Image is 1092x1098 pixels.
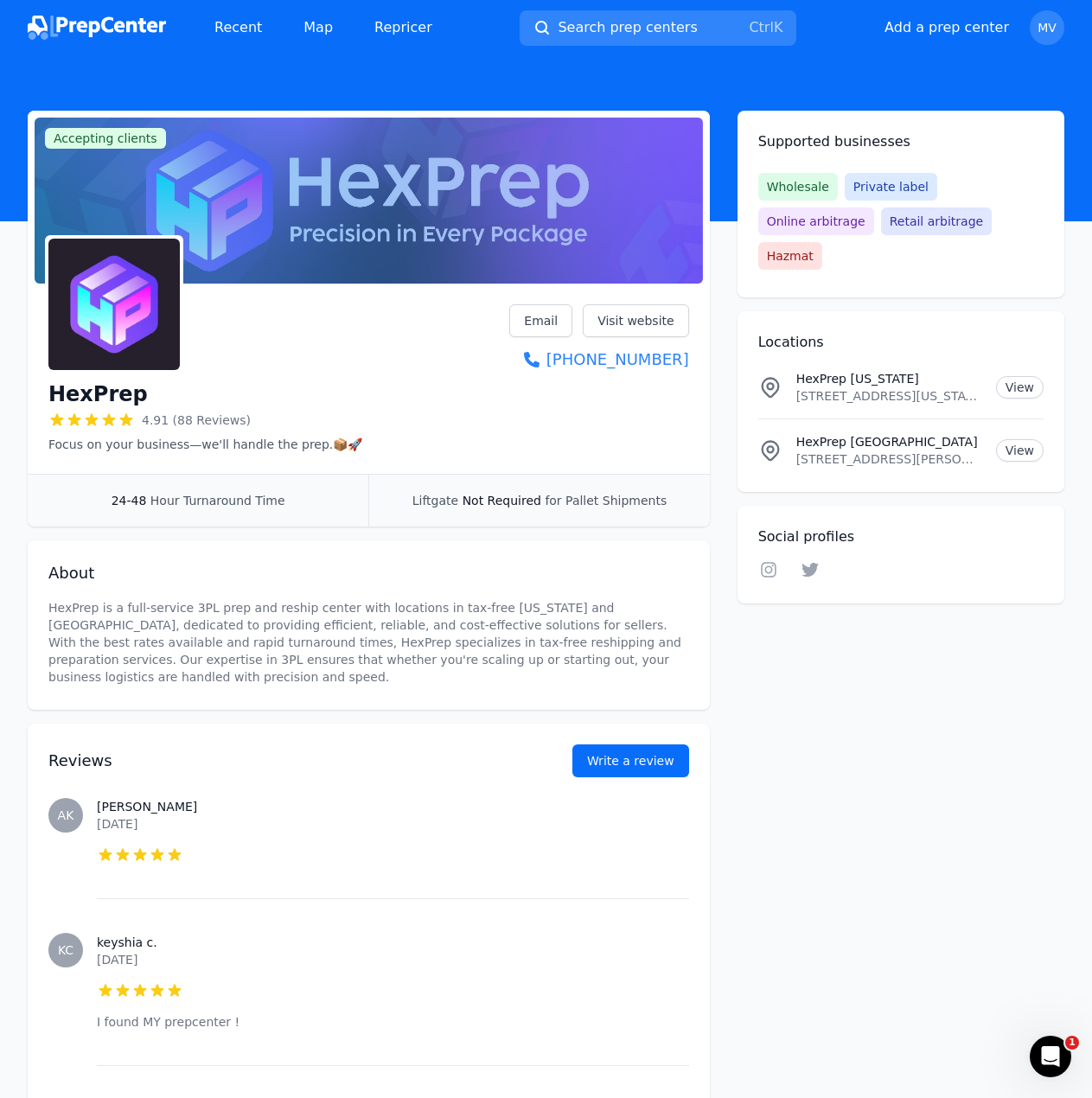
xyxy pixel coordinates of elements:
[558,17,697,38] span: Search prep centers
[520,10,796,46] button: Search prep centersCtrlK
[112,494,147,508] span: 24-48
[463,494,541,508] span: Not Required
[996,376,1044,399] a: View
[1065,1036,1079,1050] span: 1
[97,1013,689,1031] p: I found MY prepcenter !
[58,944,73,956] span: KC
[758,173,838,201] span: Wholesale
[758,527,1044,547] h2: Social profiles
[509,304,572,337] a: Email
[1030,10,1064,45] button: MV
[758,332,1044,353] h2: Locations
[881,207,992,235] span: Retail arbitrage
[58,809,74,821] span: AK
[48,599,689,686] p: HexPrep is a full-service 3PL prep and reship center with locations in tax-free [US_STATE] and [G...
[361,10,446,45] a: Repricer
[290,10,347,45] a: Map
[97,817,137,831] time: [DATE]
[796,433,982,450] p: HexPrep [GEOGRAPHIC_DATA]
[796,450,982,468] p: [STREET_ADDRESS][PERSON_NAME][US_STATE]
[758,242,822,270] span: Hazmat
[150,494,285,508] span: Hour Turnaround Time
[1030,1036,1071,1077] iframe: Intercom live chat
[201,10,276,45] a: Recent
[758,207,874,235] span: Online arbitrage
[774,19,783,35] kbd: K
[796,387,982,405] p: [STREET_ADDRESS][US_STATE]
[796,370,982,387] p: HexPrep [US_STATE]
[545,494,667,508] span: for Pallet Shipments
[749,19,773,35] kbd: Ctrl
[996,439,1044,462] a: View
[48,561,689,585] h2: About
[28,16,166,40] img: PrepCenter
[48,436,362,453] p: Focus on your business—we'll handle the prep.📦🚀
[758,131,1044,152] h2: Supported businesses
[412,494,458,508] span: Liftgate
[45,128,166,149] span: Accepting clients
[845,173,937,201] span: Private label
[97,953,137,967] time: [DATE]
[572,744,689,777] button: Write a review
[48,239,180,370] img: HexPrep
[48,749,517,773] h2: Reviews
[1038,22,1057,34] span: MV
[48,380,148,408] h1: HexPrep
[583,304,689,337] a: Visit website
[142,412,251,429] span: 4.91 (88 Reviews)
[97,934,689,951] h3: keyshia c.
[509,348,688,372] a: [PHONE_NUMBER]
[884,17,1009,38] button: Add a prep center
[97,798,689,815] h3: [PERSON_NAME]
